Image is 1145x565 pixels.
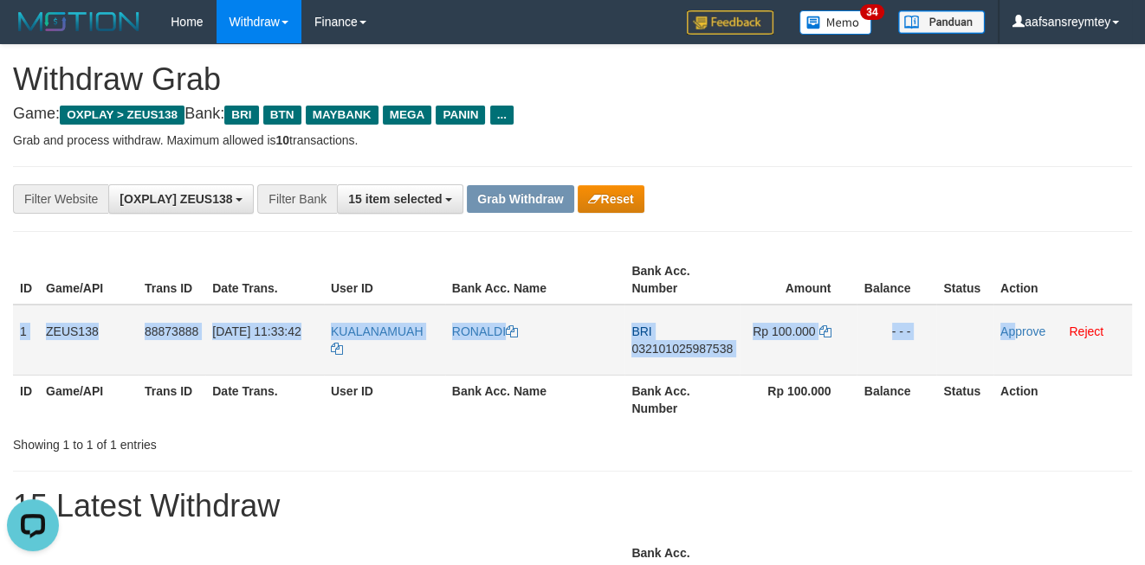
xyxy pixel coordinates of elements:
[993,255,1132,305] th: Action
[145,324,198,338] span: 88873888
[263,106,301,125] span: BTN
[445,375,625,424] th: Bank Acc. Name
[13,489,1132,523] h1: 15 Latest Withdraw
[275,133,289,147] strong: 10
[212,324,301,338] span: [DATE] 11:33:42
[60,106,184,125] span: OXPLAY > ZEUS138
[138,375,205,424] th: Trans ID
[348,192,442,206] span: 15 item selected
[224,106,258,125] span: BRI
[467,185,573,213] button: Grab Withdraw
[13,106,1132,123] h4: Game: Bank:
[39,255,138,305] th: Game/API
[331,324,424,338] span: KUALANAMUAH
[936,255,993,305] th: Status
[624,375,740,424] th: Bank Acc. Number
[436,106,485,125] span: PANIN
[108,184,254,214] button: [OXPLAY] ZEUS138
[936,375,993,424] th: Status
[857,375,936,424] th: Balance
[138,255,205,305] th: Trans ID
[993,375,1132,424] th: Action
[452,324,518,338] a: RONALDI
[39,375,138,424] th: Game/API
[631,342,733,356] span: Copy 032101025987538 to clipboard
[324,255,445,305] th: User ID
[120,192,232,206] span: [OXPLAY] ZEUS138
[860,4,883,20] span: 34
[257,184,337,214] div: Filter Bank
[324,375,445,424] th: User ID
[383,106,432,125] span: MEGA
[13,9,145,35] img: MOTION_logo.png
[740,255,857,305] th: Amount
[857,255,936,305] th: Balance
[13,429,464,453] div: Showing 1 to 1 of 1 entries
[740,375,857,424] th: Rp 100.000
[13,305,39,376] td: 1
[205,255,324,305] th: Date Trans.
[799,10,872,35] img: Button%20Memo.svg
[624,255,740,305] th: Bank Acc. Number
[490,106,514,125] span: ...
[7,7,59,59] button: Open LiveChat chat widget
[205,375,324,424] th: Date Trans.
[13,375,39,424] th: ID
[13,132,1132,149] p: Grab and process withdraw. Maximum allowed is transactions.
[13,255,39,305] th: ID
[857,305,936,376] td: - - -
[578,185,644,213] button: Reset
[39,305,138,376] td: ZEUS138
[337,184,463,214] button: 15 item selected
[13,62,1132,97] h1: Withdraw Grab
[13,184,108,214] div: Filter Website
[818,324,831,338] a: Copy 100000 to clipboard
[331,324,424,356] a: KUALANAMUAH
[631,324,651,338] span: BRI
[445,255,625,305] th: Bank Acc. Name
[1069,324,1103,338] a: Reject
[898,10,985,34] img: panduan.png
[306,106,378,125] span: MAYBANK
[687,10,773,35] img: Feedback.jpg
[1000,324,1045,338] a: Approve
[753,324,815,338] span: Rp 100.000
